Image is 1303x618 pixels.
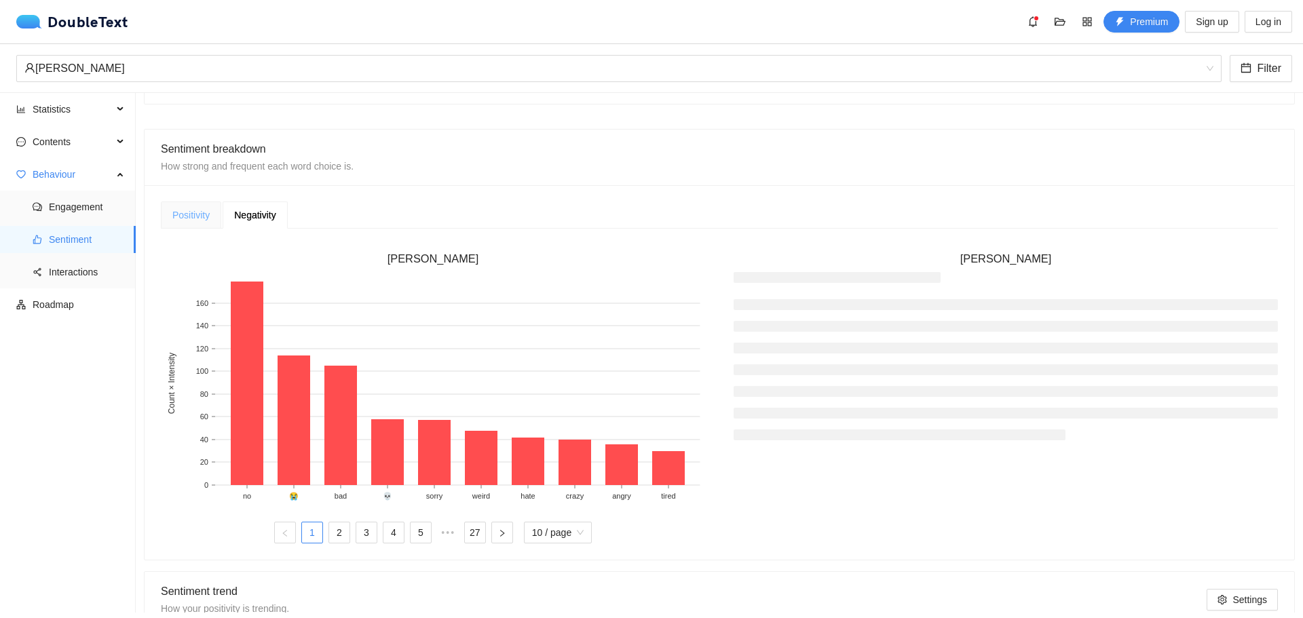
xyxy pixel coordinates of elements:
span: right [498,529,506,537]
li: 4 [383,522,404,543]
span: Settings [1232,592,1267,607]
a: logoDoubleText [16,15,128,28]
span: Statistics [33,96,113,123]
text: 💀 [383,491,392,501]
text: no [243,492,251,500]
img: logo [16,15,48,28]
button: Log in [1245,11,1292,33]
text: 100 [196,367,208,375]
text: 140 [196,322,208,330]
span: Sentiment breakdown [161,143,266,155]
span: appstore [1077,16,1097,27]
div: Page Size [524,522,592,543]
span: Negativity [234,210,276,220]
a: 2 [329,522,350,543]
h3: [PERSON_NAME] [734,250,1278,268]
button: calendarFilter [1230,55,1292,82]
li: 5 [410,522,432,543]
text: 60 [200,412,208,421]
text: weird [472,492,490,500]
button: left [274,522,296,543]
button: thunderboltPremium [1103,11,1179,33]
li: 27 [464,522,486,543]
text: hate [521,492,535,500]
text: 😭 [289,491,299,501]
span: Sentiment [49,226,125,253]
span: message [16,137,26,147]
button: Sign up [1185,11,1239,33]
text: sorry [426,492,443,500]
text: Count × Intensity [167,353,176,414]
button: settingSettings [1207,589,1278,611]
button: right [491,522,513,543]
span: Behaviour [33,161,113,188]
span: left [281,529,289,537]
li: 3 [356,522,377,543]
span: user [24,62,35,73]
a: 3 [356,522,377,543]
div: Positivity [172,208,210,223]
text: crazy [566,492,584,500]
span: How strong and frequent each word choice is. [161,161,354,172]
li: 2 [328,522,350,543]
text: tired [661,492,675,500]
button: bell [1022,11,1044,33]
button: appstore [1076,11,1098,33]
span: bar-chart [16,104,26,114]
text: 120 [196,345,208,353]
li: Next 5 Pages [437,522,459,543]
span: setting [1217,595,1227,606]
text: 40 [200,436,208,444]
span: Sign up [1196,14,1228,29]
span: Roadmap [33,291,125,318]
span: folder-open [1050,16,1070,27]
span: Interactions [49,258,125,286]
span: share-alt [33,267,42,277]
span: bell [1023,16,1043,27]
a: 27 [465,522,485,543]
h3: [PERSON_NAME] [161,250,705,268]
text: bad [335,492,347,500]
div: [PERSON_NAME] [24,56,1201,81]
text: angry [612,492,631,500]
span: calendar [1241,62,1251,75]
span: How your positivity is trending. [161,603,289,614]
a: 5 [411,522,431,543]
span: Filter [1257,60,1281,77]
span: Sentiment trend [161,585,238,597]
li: 1 [301,522,323,543]
span: thunderbolt [1115,17,1125,28]
span: Engagement [49,193,125,220]
text: 0 [204,481,208,489]
li: Next Page [491,522,513,543]
span: like [33,235,42,244]
text: 20 [200,458,208,466]
text: 80 [200,390,208,398]
span: Ava Fountain [24,56,1213,81]
div: DoubleText [16,15,128,28]
span: apartment [16,300,26,309]
span: Log in [1255,14,1281,29]
span: Premium [1130,14,1168,29]
span: ••• [437,522,459,543]
button: folder-open [1049,11,1071,33]
a: 1 [302,522,322,543]
span: Contents [33,128,113,155]
span: comment [33,202,42,212]
text: 160 [196,299,208,307]
span: heart [16,170,26,179]
a: 4 [383,522,404,543]
span: 10 / page [532,522,584,543]
li: Previous Page [274,522,296,543]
